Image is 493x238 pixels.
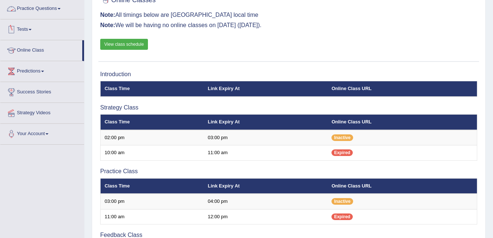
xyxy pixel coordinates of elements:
[100,12,115,18] b: Note:
[204,178,327,194] th: Link Expiry At
[0,61,84,79] a: Predictions
[100,12,477,18] h3: All timings below are [GEOGRAPHIC_DATA] local time
[100,39,148,50] a: View class schedule
[101,178,204,194] th: Class Time
[100,168,477,175] h3: Practice Class
[0,103,84,121] a: Strategy Videos
[327,178,477,194] th: Online Class URL
[331,134,353,141] span: Inactive
[0,124,84,142] a: Your Account
[327,115,477,130] th: Online Class URL
[204,145,327,161] td: 11:00 am
[0,19,84,38] a: Tests
[101,209,204,224] td: 11:00 am
[101,130,204,145] td: 02:00 pm
[327,81,477,97] th: Online Class URL
[331,198,353,205] span: Inactive
[100,104,477,111] h3: Strategy Class
[100,22,477,29] h3: We will be having no online classes on [DATE] ([DATE]).
[100,22,115,28] b: Note:
[331,149,353,156] span: Expired
[204,209,327,224] td: 12:00 pm
[101,81,204,97] th: Class Time
[101,115,204,130] th: Class Time
[101,145,204,161] td: 10:00 am
[101,194,204,209] td: 03:00 pm
[204,130,327,145] td: 03:00 pm
[331,213,353,220] span: Expired
[204,81,327,97] th: Link Expiry At
[0,82,84,100] a: Success Stories
[204,194,327,209] td: 04:00 pm
[100,71,477,78] h3: Introduction
[0,40,82,59] a: Online Class
[204,115,327,130] th: Link Expiry At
